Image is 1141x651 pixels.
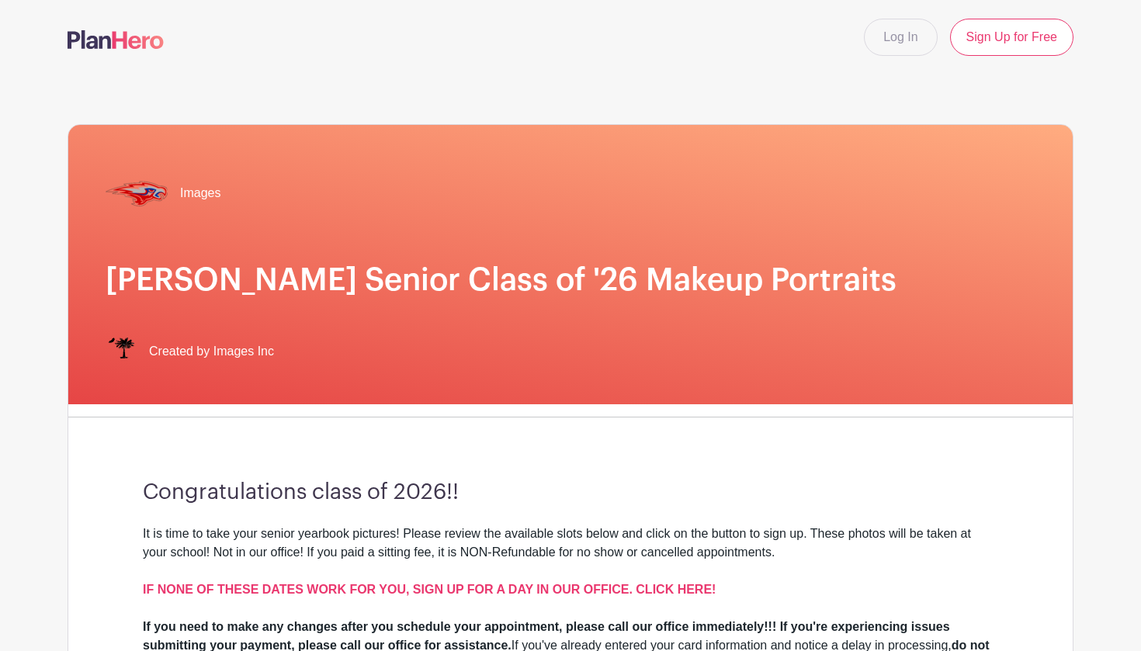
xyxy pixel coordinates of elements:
[864,19,937,56] a: Log In
[106,261,1035,299] h1: [PERSON_NAME] Senior Class of '26 Makeup Portraits
[950,19,1073,56] a: Sign Up for Free
[106,336,137,367] img: IMAGES%20logo%20transparenT%20PNG%20s.png
[180,184,220,203] span: Images
[106,162,168,224] img: hammond%20transp.%20(1).png
[143,525,998,580] div: It is time to take your senior yearbook pictures! Please review the available slots below and cli...
[143,480,998,506] h3: Congratulations class of 2026!!
[143,583,716,596] a: IF NONE OF THESE DATES WORK FOR YOU, SIGN UP FOR A DAY IN OUR OFFICE. CLICK HERE!
[149,342,274,361] span: Created by Images Inc
[68,30,164,49] img: logo-507f7623f17ff9eddc593b1ce0a138ce2505c220e1c5a4e2b4648c50719b7d32.svg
